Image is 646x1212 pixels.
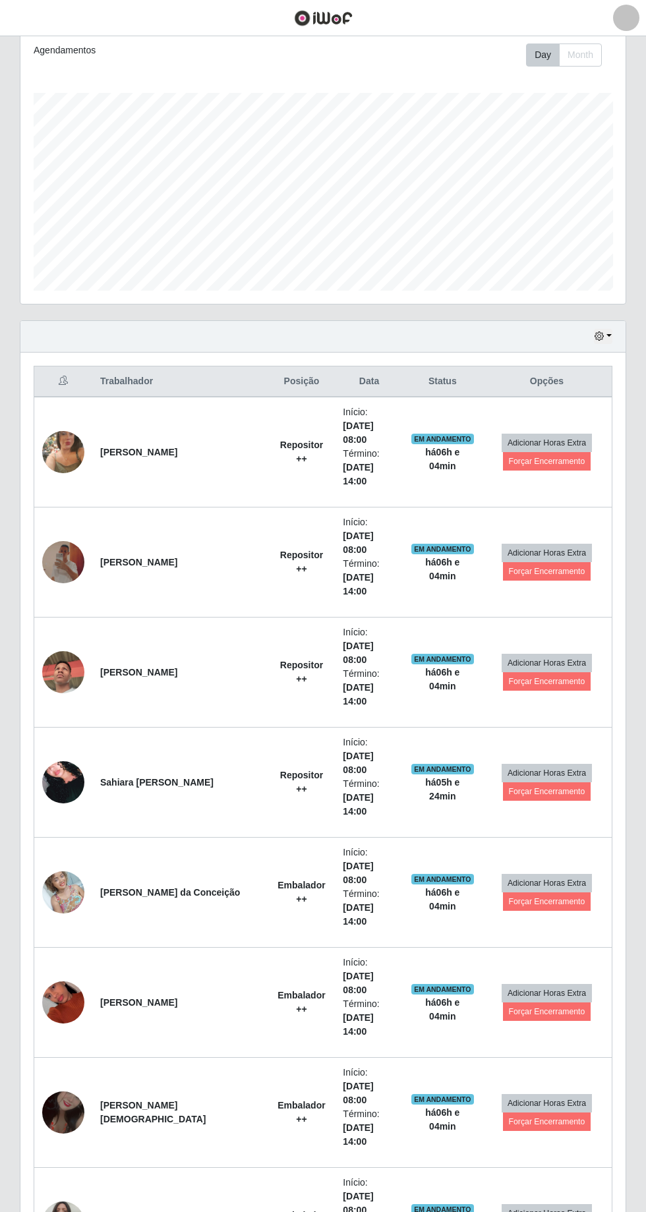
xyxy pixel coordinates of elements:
[502,984,592,1002] button: Adicionar Horas Extra
[42,751,84,813] img: 1758222051046.jpeg
[42,541,84,583] img: 1755808993446.jpeg
[502,654,592,672] button: Adicionar Horas Extra
[425,1107,459,1132] strong: há 06 h e 04 min
[411,874,474,884] span: EM ANDAMENTO
[280,550,323,574] strong: Repositor ++
[526,43,612,67] div: Toolbar with button groups
[294,10,353,26] img: CoreUI Logo
[280,770,323,794] strong: Repositor ++
[503,672,591,691] button: Forçar Encerramento
[278,880,325,904] strong: Embalador ++
[100,997,177,1008] strong: [PERSON_NAME]
[503,892,591,911] button: Forçar Encerramento
[425,557,459,581] strong: há 06 h e 04 min
[411,984,474,995] span: EM ANDAMENTO
[280,440,323,464] strong: Repositor ++
[502,1094,592,1112] button: Adicionar Horas Extra
[411,544,474,554] span: EM ANDAMENTO
[502,874,592,892] button: Adicionar Horas Extra
[503,452,591,471] button: Forçar Encerramento
[425,667,459,691] strong: há 06 h e 04 min
[343,531,373,555] time: [DATE] 08:00
[425,887,459,911] strong: há 06 h e 04 min
[343,515,395,557] li: Início:
[502,434,592,452] button: Adicionar Horas Extra
[343,625,395,667] li: Início:
[411,654,474,664] span: EM ANDAMENTO
[343,1081,373,1105] time: [DATE] 08:00
[42,415,84,490] img: 1752848307158.jpeg
[503,782,591,801] button: Forçar Encerramento
[280,660,323,684] strong: Repositor ++
[343,736,395,777] li: Início:
[343,997,395,1039] li: Término:
[343,682,373,707] time: [DATE] 14:00
[100,777,214,788] strong: Sahiara [PERSON_NAME]
[526,43,602,67] div: First group
[502,764,592,782] button: Adicionar Horas Extra
[425,447,459,471] strong: há 06 h e 04 min
[503,562,591,581] button: Forçar Encerramento
[343,902,373,927] time: [DATE] 14:00
[335,366,403,397] th: Data
[343,420,373,445] time: [DATE] 08:00
[343,956,395,997] li: Início:
[403,366,482,397] th: Status
[343,667,395,708] li: Término:
[343,792,373,817] time: [DATE] 14:00
[425,997,459,1022] strong: há 06 h e 04 min
[100,447,177,457] strong: [PERSON_NAME]
[42,1075,84,1150] img: 1757430371973.jpeg
[343,1122,373,1147] time: [DATE] 14:00
[343,751,373,775] time: [DATE] 08:00
[100,667,177,678] strong: [PERSON_NAME]
[34,43,263,57] div: Agendamentos
[343,1012,373,1037] time: [DATE] 14:00
[42,974,84,1030] img: 1756757870649.jpeg
[343,447,395,488] li: Término:
[343,572,373,596] time: [DATE] 14:00
[343,405,395,447] li: Início:
[343,971,373,995] time: [DATE] 08:00
[100,557,177,567] strong: [PERSON_NAME]
[343,861,373,885] time: [DATE] 08:00
[343,846,395,887] li: Início:
[100,887,240,898] strong: [PERSON_NAME] da Conceição
[343,887,395,929] li: Término:
[482,366,612,397] th: Opções
[343,557,395,598] li: Término:
[502,544,592,562] button: Adicionar Horas Extra
[100,1100,206,1124] strong: [PERSON_NAME][DEMOGRAPHIC_DATA]
[503,1112,591,1131] button: Forçar Encerramento
[411,1094,474,1105] span: EM ANDAMENTO
[425,777,459,801] strong: há 05 h e 24 min
[559,43,602,67] button: Month
[42,864,84,920] img: 1744720171355.jpeg
[268,366,336,397] th: Posição
[42,635,84,710] img: 1756408185027.jpeg
[343,777,395,819] li: Término:
[411,764,474,774] span: EM ANDAMENTO
[526,43,560,67] button: Day
[278,990,325,1014] strong: Embalador ++
[343,1066,395,1107] li: Início:
[343,641,373,665] time: [DATE] 08:00
[343,462,373,486] time: [DATE] 14:00
[92,366,268,397] th: Trabalhador
[343,1107,395,1149] li: Término:
[503,1002,591,1021] button: Forçar Encerramento
[411,434,474,444] span: EM ANDAMENTO
[278,1100,325,1124] strong: Embalador ++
